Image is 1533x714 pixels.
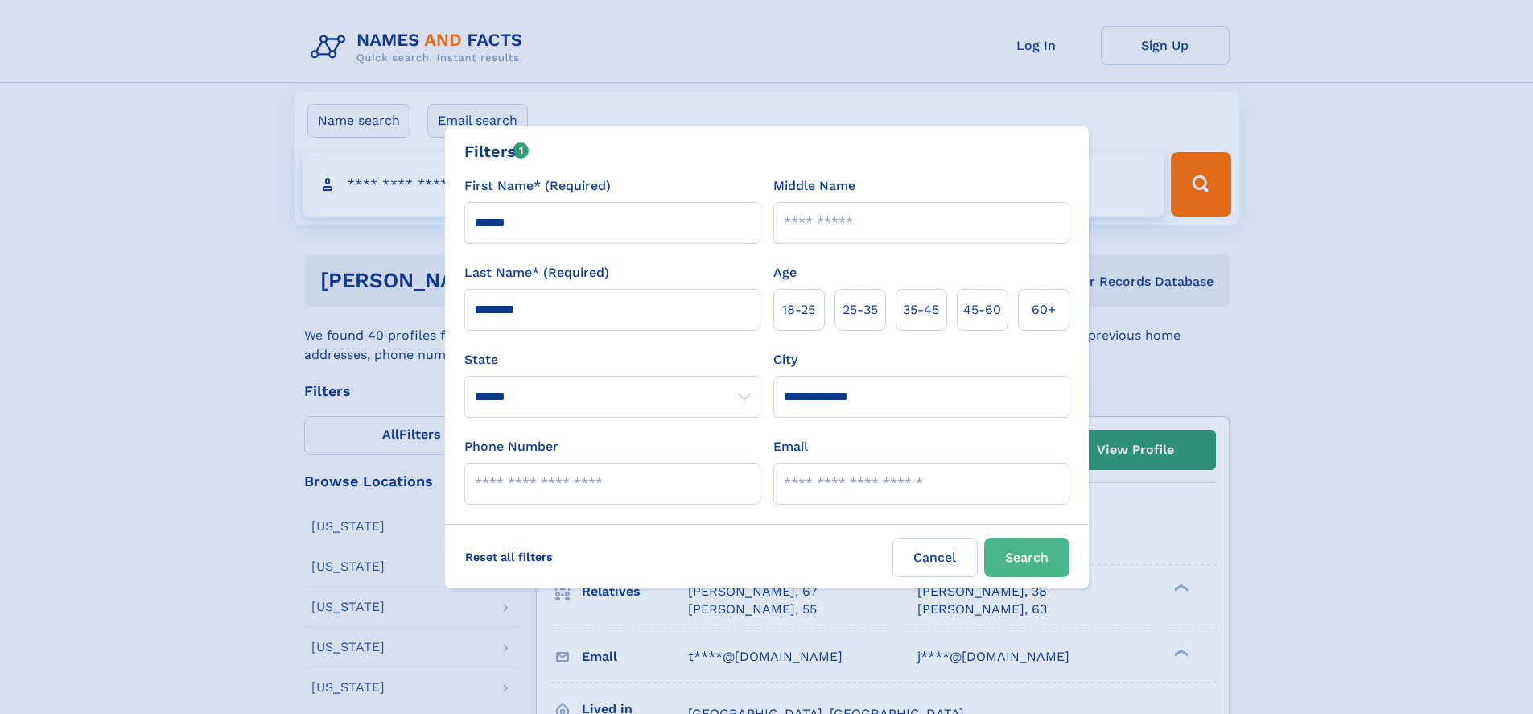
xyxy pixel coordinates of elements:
span: 60+ [1032,300,1056,320]
label: Age [773,263,797,283]
span: 45‑60 [963,300,1001,320]
label: First Name* (Required) [464,176,611,196]
span: 18‑25 [782,300,815,320]
div: Filters [464,139,530,163]
label: Last Name* (Required) [464,263,609,283]
label: Phone Number [464,437,558,456]
label: Cancel [892,538,978,577]
label: Reset all filters [455,538,563,576]
label: City [773,350,797,369]
span: 25‑35 [843,300,878,320]
button: Search [984,538,1069,577]
span: 35‑45 [903,300,939,320]
label: Email [773,437,808,456]
label: Middle Name [773,176,855,196]
label: State [464,350,760,369]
